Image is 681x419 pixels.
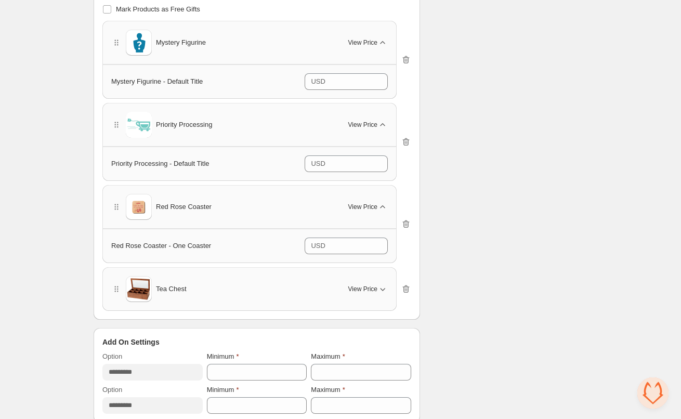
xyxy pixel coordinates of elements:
[102,351,122,362] label: Option
[311,159,325,169] div: USD
[102,337,160,347] span: Add On Settings
[126,276,152,302] img: Tea Chest
[156,37,206,48] span: Mystery Figurine
[102,385,122,395] label: Option
[111,160,209,167] span: Priority Processing - Default Title
[637,377,669,409] div: Open chat
[156,284,187,294] span: Tea Chest
[342,199,394,215] button: View Price
[156,202,212,212] span: Red Rose Coaster
[116,5,200,13] span: Mark Products as Free Gifts
[342,34,394,51] button: View Price
[207,351,239,362] label: Minimum
[111,77,203,85] span: Mystery Figurine - Default Title
[348,285,377,293] span: View Price
[348,38,377,47] span: View Price
[348,203,377,211] span: View Price
[111,242,211,250] span: Red Rose Coaster - One Coaster
[311,385,345,395] label: Maximum
[156,120,212,130] span: Priority Processing
[342,281,394,297] button: View Price
[126,194,152,220] img: Red Rose Coaster
[311,76,325,87] div: USD
[342,116,394,133] button: View Price
[348,121,377,129] span: View Price
[126,112,152,138] img: Priority Processing
[207,385,239,395] label: Minimum
[311,351,345,362] label: Maximum
[126,30,152,56] img: Mystery Figurine
[311,241,325,251] div: USD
